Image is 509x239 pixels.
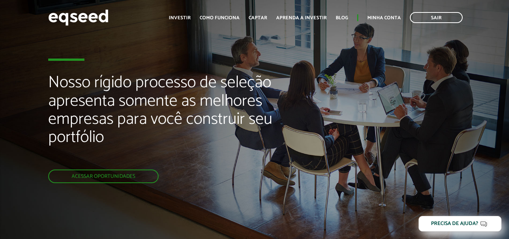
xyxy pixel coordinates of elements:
a: Captar [249,15,267,20]
a: Minha conta [367,15,401,20]
a: Como funciona [200,15,240,20]
img: EqSeed [48,8,109,28]
a: Investir [169,15,191,20]
a: Blog [336,15,348,20]
a: Aprenda a investir [276,15,327,20]
a: Acessar oportunidades [48,170,159,183]
h2: Nosso rígido processo de seleção apresenta somente as melhores empresas para você construir seu p... [48,74,292,170]
a: Sair [410,12,463,23]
